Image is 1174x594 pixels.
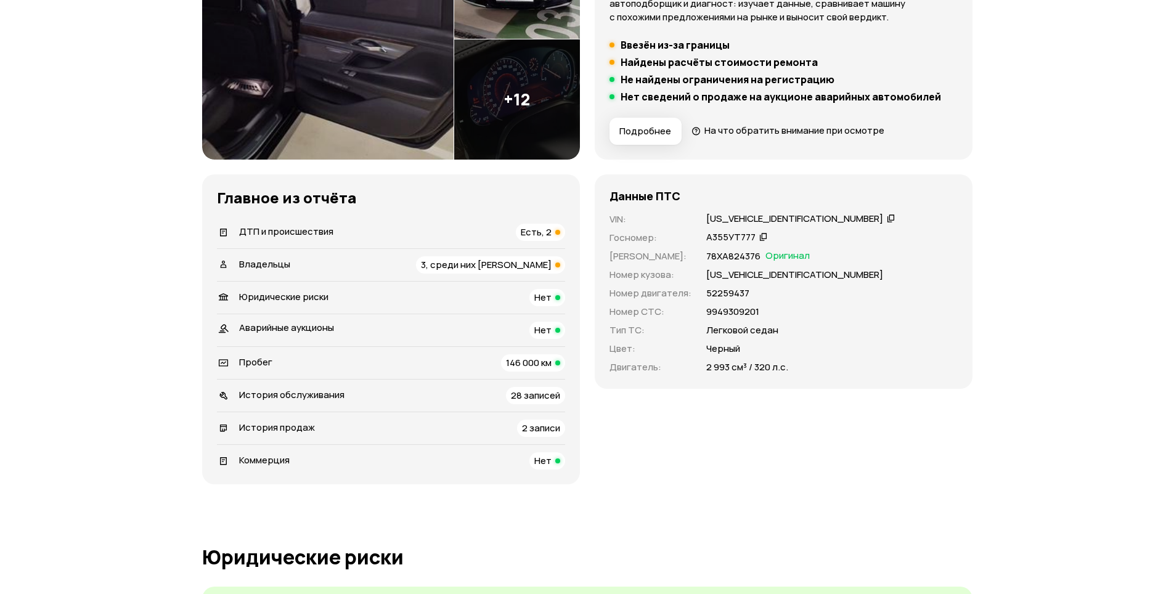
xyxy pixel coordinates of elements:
[609,118,682,145] button: Подробнее
[706,250,760,263] p: 78ХА824376
[609,268,691,282] p: Номер кузова :
[691,124,885,137] a: На что обратить внимание при осмотре
[239,290,328,303] span: Юридические риски
[609,305,691,319] p: Номер СТС :
[621,73,834,86] h5: Не найдены ограничения на регистрацию
[621,39,730,51] h5: Ввезён из-за границы
[217,189,565,206] h3: Главное из отчёта
[609,287,691,300] p: Номер двигателя :
[239,258,290,271] span: Владельцы
[534,291,552,304] span: Нет
[609,360,691,374] p: Двигатель :
[202,546,972,568] h1: Юридические риски
[619,125,671,137] span: Подробнее
[621,56,818,68] h5: Найдены расчёты стоимости ремонта
[521,226,552,238] span: Есть, 2
[609,250,691,263] p: [PERSON_NAME] :
[506,356,552,369] span: 146 000 км
[706,342,740,356] p: Черный
[706,287,749,300] p: 52259437
[609,189,680,203] h4: Данные ПТС
[706,213,883,226] div: [US_VEHICLE_IDENTIFICATION_NUMBER]
[706,305,759,319] p: 9949309201
[239,454,290,466] span: Коммерция
[239,388,344,401] span: История обслуживания
[534,454,552,467] span: Нет
[609,231,691,245] p: Госномер :
[765,250,810,263] span: Оригинал
[421,258,552,271] span: 3, среди них [PERSON_NAME]
[609,342,691,356] p: Цвет :
[706,231,756,244] div: А355УТ777
[522,421,560,434] span: 2 записи
[534,323,552,336] span: Нет
[621,91,941,103] h5: Нет сведений о продаже на аукционе аварийных автомобилей
[706,360,788,374] p: 2 993 см³ / 320 л.с.
[704,124,884,137] span: На что обратить внимание при осмотре
[706,323,778,337] p: Легковой седан
[239,421,315,434] span: История продаж
[239,225,333,238] span: ДТП и происшествия
[706,268,883,282] p: [US_VEHICLE_IDENTIFICATION_NUMBER]
[609,323,691,337] p: Тип ТС :
[511,389,560,402] span: 28 записей
[239,356,272,368] span: Пробег
[239,321,334,334] span: Аварийные аукционы
[609,213,691,226] p: VIN :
